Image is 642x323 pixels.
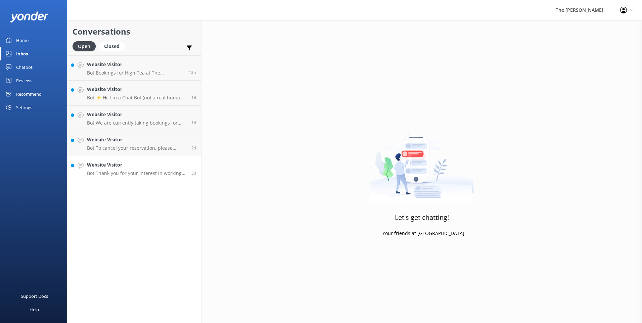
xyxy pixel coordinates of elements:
[67,131,201,156] a: Website VisitorBot:To cancel your reservation, please contact our friendly team at [PHONE_NUMBER]...
[87,111,186,118] h4: Website Visitor
[87,70,184,76] p: Bot: Bookings for High Tea at The [PERSON_NAME] are essential. You can check availability and mak...
[73,25,196,38] h2: Conversations
[67,156,201,181] a: Website VisitorBot:Thank you for your interest in working at The [PERSON_NAME]. Any vacancies wil...
[87,61,184,68] h4: Website Visitor
[87,95,186,101] p: Bot: ⚡ Hi, I'm a Chat Bot (not a real human), so I don't have all the answers. I don't have the a...
[16,101,32,114] div: Settings
[191,120,196,126] span: Sep 23 2025 03:10pm (UTC +12:00) Pacific/Auckland
[67,81,201,106] a: Website VisitorBot:⚡ Hi, I'm a Chat Bot (not a real human), so I don't have all the answers. I do...
[99,41,125,51] div: Closed
[87,136,186,143] h4: Website Visitor
[21,289,48,303] div: Support Docs
[87,120,186,126] p: Bot: We are currently taking bookings for [DATE] lunch. Please email [PERSON_NAME][EMAIL_ADDRESS]...
[191,170,196,176] span: Sep 22 2025 02:05am (UTC +12:00) Pacific/Auckland
[87,86,186,93] h4: Website Visitor
[16,87,42,101] div: Recommend
[16,34,29,47] div: Home
[370,120,474,203] img: artwork of a man stealing a conversation from at giant smartphone
[87,170,186,176] p: Bot: Thank you for your interest in working at The [PERSON_NAME]. Any vacancies will be advertise...
[67,55,201,81] a: Website VisitorBot:Bookings for High Tea at The [PERSON_NAME] are essential. You can check availa...
[99,42,128,50] a: Closed
[395,212,449,223] h3: Let's get chatting!
[87,145,186,151] p: Bot: To cancel your reservation, please contact our friendly team at [PHONE_NUMBER] or email [EMA...
[16,60,33,74] div: Chatbot
[191,95,196,100] span: Sep 23 2025 06:58pm (UTC +12:00) Pacific/Auckland
[30,303,39,316] div: Help
[10,11,49,22] img: yonder-white-logo.png
[16,47,29,60] div: Inbox
[87,161,186,169] h4: Website Visitor
[16,74,32,87] div: Reviews
[189,70,196,75] span: Sep 24 2025 05:59pm (UTC +12:00) Pacific/Auckland
[73,41,96,51] div: Open
[379,230,464,237] p: - Your friends at [GEOGRAPHIC_DATA]
[191,145,196,151] span: Sep 22 2025 03:09pm (UTC +12:00) Pacific/Auckland
[67,106,201,131] a: Website VisitorBot:We are currently taking bookings for [DATE] lunch. Please email [PERSON_NAME][...
[73,42,99,50] a: Open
